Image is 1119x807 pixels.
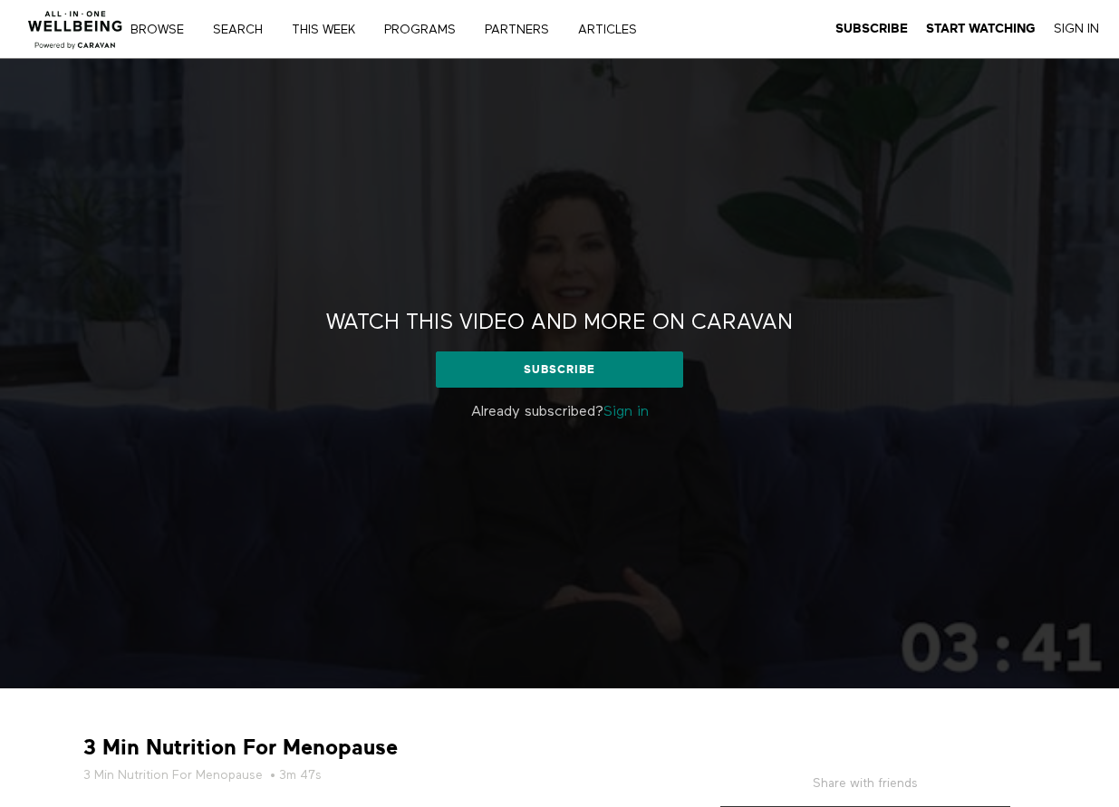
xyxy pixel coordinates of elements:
[835,21,908,37] a: Subscribe
[285,24,374,36] a: THIS WEEK
[303,401,817,423] p: Already subscribed?
[835,22,908,35] strong: Subscribe
[1054,21,1099,37] a: Sign In
[436,351,682,388] a: Subscribe
[326,309,793,337] h2: Watch this video and more on CARAVAN
[926,21,1036,37] a: Start Watching
[124,24,203,36] a: Browse
[83,766,263,784] a: 3 Min Nutrition For Menopause
[603,405,649,419] a: Sign in
[143,20,674,38] nav: Primary
[926,22,1036,35] strong: Start Watching
[478,24,568,36] a: PARTNERS
[378,24,475,36] a: PROGRAMS
[207,24,282,36] a: Search
[83,734,398,762] strong: 3 Min Nutrition For Menopause
[572,24,656,36] a: ARTICLES
[83,766,668,784] h5: • 3m 47s
[720,774,1010,807] h5: Share with friends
